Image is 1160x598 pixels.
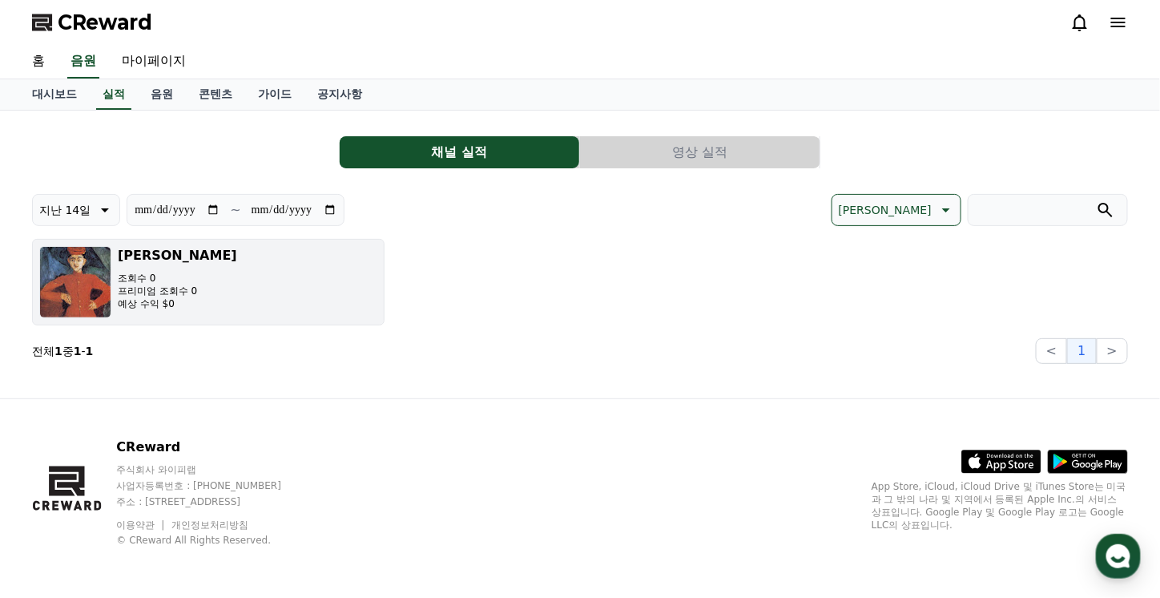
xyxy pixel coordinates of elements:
p: 전체 중 - [32,343,93,359]
a: 홈 [5,465,106,505]
a: CReward [32,10,152,35]
a: 대시보드 [19,79,90,110]
a: 개인정보처리방침 [171,519,248,531]
button: [PERSON_NAME] [832,194,961,226]
a: 가이드 [245,79,304,110]
a: 채널 실적 [340,136,580,168]
a: 대화 [106,465,207,505]
a: 설정 [207,465,308,505]
strong: 1 [74,345,82,358]
p: [PERSON_NAME] [839,199,932,221]
button: < [1036,338,1067,364]
button: [PERSON_NAME] 조회수 0 프리미엄 조회수 0 예상 수익 $0 [32,239,385,325]
p: 예상 수익 $0 [118,297,237,310]
p: App Store, iCloud, iCloud Drive 및 iTunes Store는 미국과 그 밖의 나라 및 지역에서 등록된 Apple Inc.의 서비스 상표입니다. Goo... [872,480,1128,531]
a: 이용약관 [116,519,167,531]
button: 채널 실적 [340,136,579,168]
span: 홈 [50,489,60,502]
button: > [1097,338,1128,364]
a: 마이페이지 [109,45,199,79]
p: 주소 : [STREET_ADDRESS] [116,495,312,508]
p: ~ [230,200,240,220]
p: 주식회사 와이피랩 [116,463,312,476]
strong: 1 [54,345,62,358]
span: 대화 [147,490,166,503]
a: 콘텐츠 [186,79,245,110]
button: 지난 14일 [32,194,120,226]
button: 1 [1067,338,1096,364]
p: 조회수 0 [118,272,237,285]
h3: [PERSON_NAME] [118,246,237,265]
strong: 1 [86,345,94,358]
a: 음원 [138,79,186,110]
p: 프리미엄 조회수 0 [118,285,237,297]
span: 설정 [248,489,267,502]
img: 이안작가 [39,246,111,318]
a: 음원 [67,45,99,79]
p: 지난 14일 [39,199,91,221]
a: 영상 실적 [580,136,820,168]
button: 영상 실적 [580,136,820,168]
p: CReward [116,438,312,457]
a: 실적 [96,79,131,110]
a: 홈 [19,45,58,79]
p: © CReward All Rights Reserved. [116,534,312,547]
p: 사업자등록번호 : [PHONE_NUMBER] [116,479,312,492]
span: CReward [58,10,152,35]
a: 공지사항 [304,79,375,110]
